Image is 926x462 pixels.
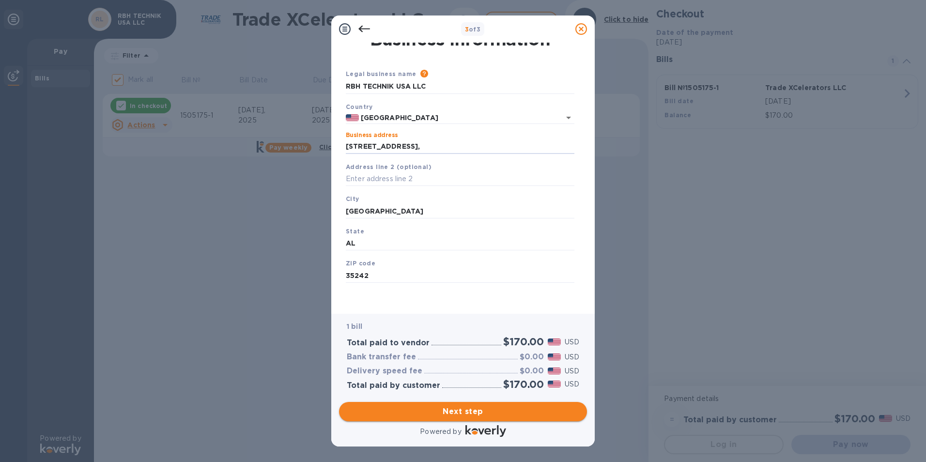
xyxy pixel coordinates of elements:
p: USD [565,337,579,347]
b: City [346,195,359,202]
p: Powered by [420,427,461,437]
b: State [346,228,364,235]
button: Open [562,111,575,124]
h3: Total paid by customer [347,381,440,390]
input: Enter address line 2 [346,172,574,186]
h2: $170.00 [503,336,544,348]
img: USD [548,381,561,387]
img: USD [548,354,561,360]
p: USD [565,366,579,376]
img: US [346,114,359,121]
b: Legal business name [346,70,417,77]
input: Enter city [346,204,574,218]
button: Next step [339,402,587,421]
img: USD [548,339,561,345]
span: Next step [347,406,579,417]
h3: $0.00 [520,353,544,362]
h3: $0.00 [520,367,544,376]
h2: $170.00 [503,378,544,390]
b: Address line 2 (optional) [346,163,432,170]
label: Business address [346,133,398,139]
input: Enter ZIP code [346,268,574,283]
input: Enter state [346,236,574,251]
h3: Bank transfer fee [347,353,416,362]
input: Enter address [346,139,574,154]
b: ZIP code [346,260,375,267]
h1: Business Information [344,29,576,49]
p: USD [565,352,579,362]
span: 3 [465,26,469,33]
h3: Delivery speed fee [347,367,422,376]
img: Logo [465,425,506,437]
b: of 3 [465,26,481,33]
input: Select country [359,112,547,124]
img: USD [548,368,561,374]
h3: Total paid to vendor [347,339,430,348]
input: Enter legal business name [346,79,574,94]
b: Country [346,103,373,110]
p: USD [565,379,579,389]
b: 1 bill [347,323,362,330]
